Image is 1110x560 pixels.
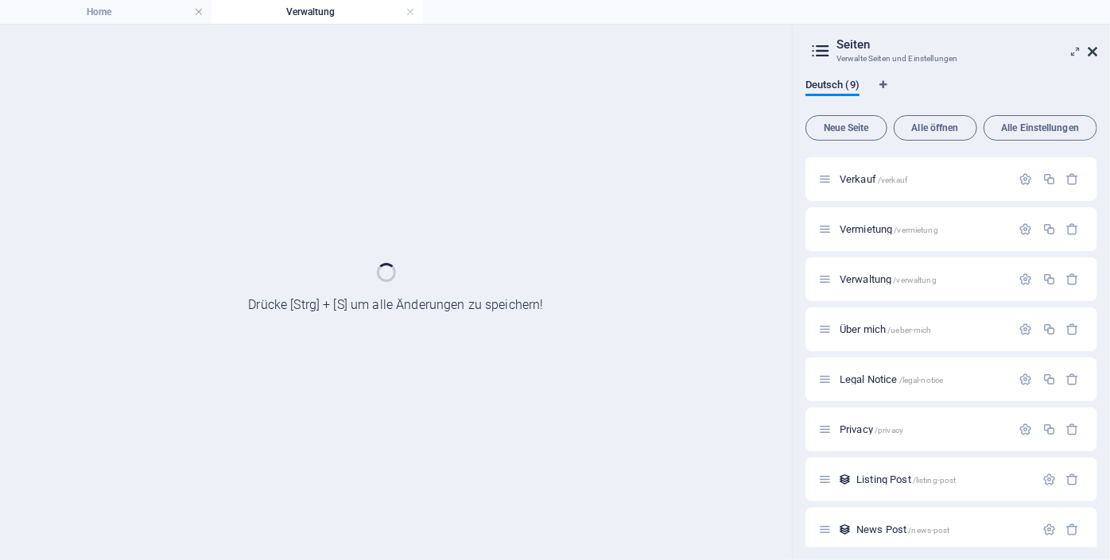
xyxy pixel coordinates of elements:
div: Einstellungen [1042,523,1056,536]
div: Entfernen [1066,373,1080,386]
div: Entfernen [1066,523,1080,536]
div: Legal Notice/legal-notice [835,374,1011,384]
span: /ueber-mich [887,326,932,334]
div: Dieses Layout wird als Template für alle Einträge dieser Collection genutzt (z.B. ein Blog Post).... [838,473,852,486]
div: Entfernen [1066,473,1080,486]
div: News Post/news-post [852,524,1034,535]
div: Verwaltung/verwaltung [835,274,1011,284]
div: Entfernen [1066,172,1080,186]
div: Duplizieren [1042,222,1056,236]
span: Klick, um Seite zu öffnen [840,373,943,385]
span: /listing-post [913,476,957,485]
span: Privacy [840,423,903,435]
span: /verkauf [878,176,907,184]
span: Klick, um Seite zu öffnen [856,523,950,535]
div: Sprachen-Tabs [805,79,1097,109]
div: Entfernen [1066,222,1080,236]
span: Deutsch (9) [805,75,860,98]
div: Duplizieren [1042,373,1056,386]
span: /news-post [909,526,950,535]
div: Duplizieren [1042,272,1056,286]
div: Verkauf/verkauf [835,174,1011,184]
div: Privacy/privacy [835,424,1011,434]
div: Dieses Layout wird als Template für alle Einträge dieser Collection genutzt (z.B. ein Blog Post).... [838,523,852,536]
button: Alle öffnen [894,115,977,141]
div: Einstellungen [1019,222,1033,236]
span: Neue Seite [813,123,880,133]
h3: Verwalte Seiten und Einstellungen [836,52,1065,66]
div: Einstellungen [1019,423,1033,436]
span: Vermietung [840,223,938,235]
h2: Seiten [836,37,1097,52]
span: /legal-notice [899,376,944,384]
span: /privacy [875,426,903,434]
button: Neue Seite [805,115,887,141]
div: Einstellungen [1019,373,1033,386]
div: Entfernen [1066,423,1080,436]
div: Einstellungen [1042,473,1056,486]
span: Alle öffnen [901,123,970,133]
h4: Verwaltung [212,3,423,21]
div: Einstellungen [1019,172,1033,186]
span: Klick, um Seite zu öffnen [840,173,907,185]
div: Einstellungen [1019,272,1033,286]
button: Alle Einstellungen [984,115,1097,141]
span: Klick, um Seite zu öffnen [840,323,932,335]
div: Entfernen [1066,272,1080,286]
div: Listing Post/listing-post [852,474,1034,485]
div: Duplizieren [1042,423,1056,436]
div: Einstellungen [1019,322,1033,336]
div: Über mich/ueber-mich [835,324,1011,334]
span: Alle Einstellungen [991,123,1090,133]
span: Klick, um Seite zu öffnen [840,273,937,285]
span: /verwaltung [894,276,937,284]
div: Vermietung/vermietung [835,224,1011,234]
span: Klick, um Seite zu öffnen [856,473,956,485]
span: /vermietung [895,226,939,234]
div: Duplizieren [1042,322,1056,336]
